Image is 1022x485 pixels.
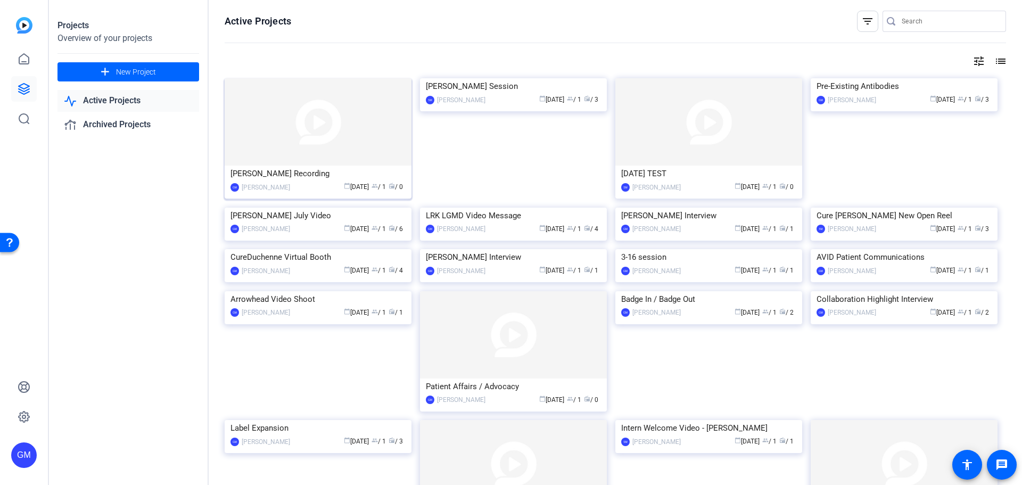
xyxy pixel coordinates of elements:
[632,182,681,193] div: [PERSON_NAME]
[995,458,1008,471] mat-icon: message
[539,267,564,274] span: [DATE]
[437,95,485,105] div: [PERSON_NAME]
[632,437,681,447] div: [PERSON_NAME]
[817,225,825,233] div: SM
[817,96,825,104] div: GM
[779,266,786,273] span: radio
[828,224,876,234] div: [PERSON_NAME]
[584,396,598,404] span: / 0
[389,267,403,274] span: / 4
[975,225,989,233] span: / 3
[735,267,760,274] span: [DATE]
[762,225,769,231] span: group
[372,267,386,274] span: / 1
[975,266,981,273] span: radio
[930,225,955,233] span: [DATE]
[116,67,156,78] span: New Project
[539,225,564,233] span: [DATE]
[426,208,601,224] div: LRK LGMD Video Message
[539,96,564,103] span: [DATE]
[98,65,112,79] mat-icon: add
[958,225,972,233] span: / 1
[567,96,581,103] span: / 1
[242,224,290,234] div: [PERSON_NAME]
[372,225,378,231] span: group
[389,183,403,191] span: / 0
[539,396,564,404] span: [DATE]
[735,183,741,189] span: calendar_today
[584,225,590,231] span: radio
[735,438,760,445] span: [DATE]
[975,308,981,315] span: radio
[242,182,290,193] div: [PERSON_NAME]
[344,225,369,233] span: [DATE]
[372,225,386,233] span: / 1
[539,266,546,273] span: calendar_today
[817,208,992,224] div: Cure [PERSON_NAME] New Open Reel
[242,437,290,447] div: [PERSON_NAME]
[57,19,199,32] div: Projects
[958,266,964,273] span: group
[762,267,777,274] span: / 1
[344,183,350,189] span: calendar_today
[930,96,955,103] span: [DATE]
[817,308,825,317] div: GM
[621,183,630,192] div: SM
[344,183,369,191] span: [DATE]
[230,249,406,265] div: CureDuchenne Virtual Booth
[735,308,741,315] span: calendar_today
[621,225,630,233] div: GM
[735,225,741,231] span: calendar_today
[389,183,395,189] span: radio
[975,95,981,102] span: radio
[993,55,1006,68] mat-icon: list
[57,114,199,136] a: Archived Projects
[735,437,741,443] span: calendar_today
[389,437,395,443] span: radio
[975,96,989,103] span: / 3
[958,95,964,102] span: group
[621,166,796,182] div: [DATE] TEST
[762,183,769,189] span: group
[762,437,769,443] span: group
[567,225,573,231] span: group
[902,15,998,28] input: Search
[762,183,777,191] span: / 1
[426,225,434,233] div: GM
[961,458,974,471] mat-icon: accessibility
[344,308,350,315] span: calendar_today
[426,379,601,394] div: Patient Affairs / Advocacy
[779,438,794,445] span: / 1
[958,308,964,315] span: group
[16,17,32,34] img: blue-gradient.svg
[584,396,590,402] span: radio
[567,267,581,274] span: / 1
[584,266,590,273] span: radio
[230,225,239,233] div: GM
[632,307,681,318] div: [PERSON_NAME]
[621,420,796,436] div: Intern Welcome Video - [PERSON_NAME]
[762,438,777,445] span: / 1
[539,95,546,102] span: calendar_today
[344,267,369,274] span: [DATE]
[389,225,395,231] span: radio
[632,224,681,234] div: [PERSON_NAME]
[372,183,386,191] span: / 1
[242,266,290,276] div: [PERSON_NAME]
[817,267,825,275] div: GM
[426,96,434,104] div: SM
[828,266,876,276] div: [PERSON_NAME]
[11,442,37,468] div: GM
[389,266,395,273] span: radio
[344,309,369,316] span: [DATE]
[372,437,378,443] span: group
[389,308,395,315] span: radio
[930,95,936,102] span: calendar_today
[389,438,403,445] span: / 3
[584,225,598,233] span: / 4
[779,225,786,231] span: radio
[621,208,796,224] div: [PERSON_NAME] Interview
[621,438,630,446] div: SM
[735,183,760,191] span: [DATE]
[762,225,777,233] span: / 1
